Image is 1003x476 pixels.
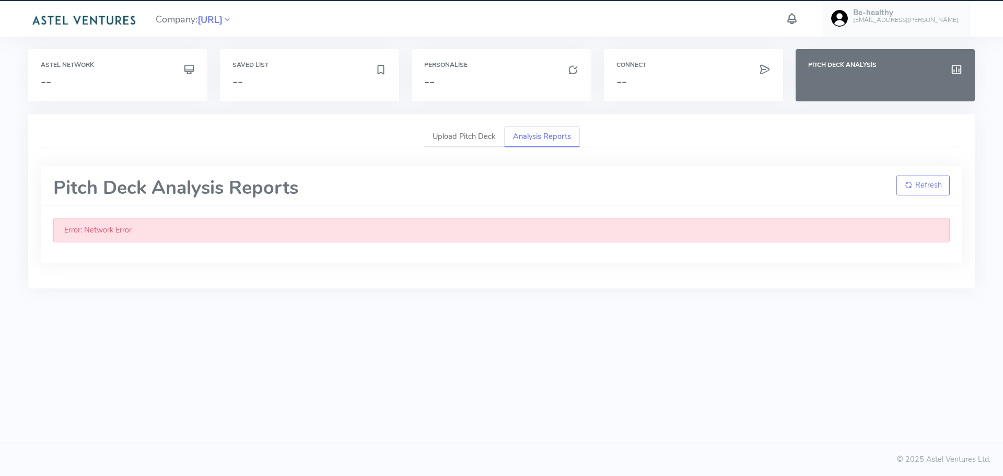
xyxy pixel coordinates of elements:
h6: Astel Network [41,62,195,68]
button: Refresh [896,176,950,195]
a: [URL] [197,13,223,26]
h3: -- [424,75,578,88]
h6: Personalise [424,62,578,68]
a: Analysis Reports [504,126,580,148]
div: © 2025 Astel Ventures Ltd. [13,454,990,466]
h6: Connect [616,62,771,68]
img: user-image [831,10,848,27]
h3: -- [616,75,771,88]
div: Error: Network Error [53,218,950,243]
h1: Pitch Deck Analysis Reports [53,178,298,199]
a: Upload Pitch Deck [424,126,504,148]
h5: Be-healthy [853,8,959,17]
h6: Pitch Deck Analysis [808,62,962,68]
iframe: Intercom live chat [967,440,993,466]
span: [URL] [197,13,223,27]
span: -- [41,73,51,90]
h6: [EMAIL_ADDRESS][PERSON_NAME] [853,17,959,24]
span: -- [232,73,243,90]
h6: Saved List [232,62,387,68]
span: Company: [156,9,232,28]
